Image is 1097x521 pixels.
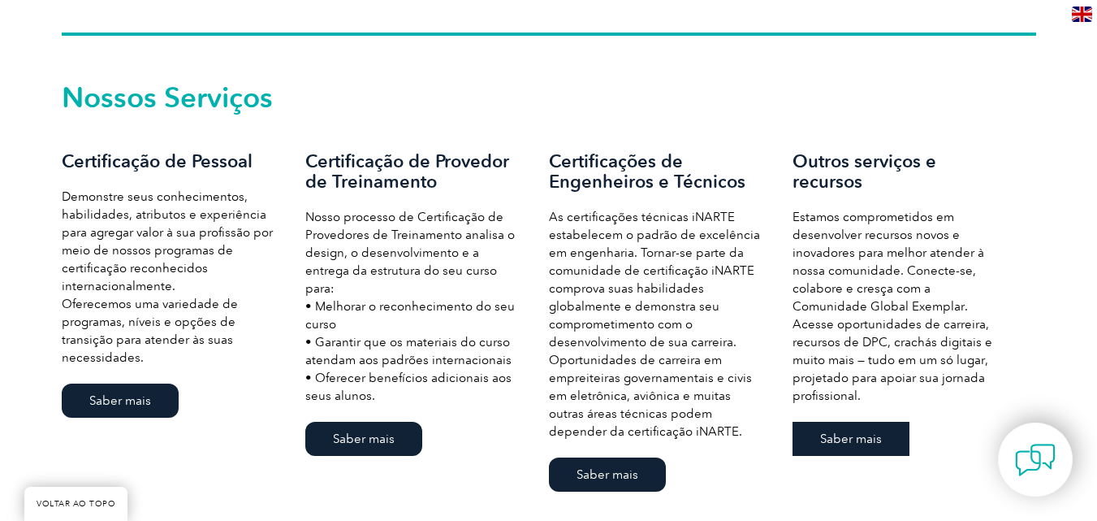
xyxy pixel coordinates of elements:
[24,487,127,521] a: VOLTAR AO TOPO
[62,189,273,293] font: Demonstre seus conhecimentos, habilidades, atributos e experiência para agregar valor à sua profi...
[37,499,115,509] font: VOLTAR AO TOPO
[305,335,512,367] font: • Garantir que os materiais do curso atendam aos padrões internacionais
[1015,440,1056,480] img: contact-chat.png
[1072,7,1092,22] img: en
[62,80,273,115] font: Nossos Serviços
[793,150,936,193] font: Outros serviços e recursos
[793,422,909,456] a: Saber mais
[793,210,992,403] font: Estamos comprometidos em desenvolver recursos novos e inovadores para melhor atender à nossa comu...
[549,458,666,492] a: Saber mais
[62,297,238,365] font: Oferecemos uma variedade de programas, níveis e opções de transição para atender às suas necessid...
[549,150,745,193] font: Certificações de Engenheiros e Técnicos
[305,210,515,296] font: Nosso processo de Certificação de Provedores de Treinamento analisa o design, o desenvolvimento e...
[577,467,638,482] font: Saber mais
[62,150,253,172] font: Certificação de Pessoal
[333,432,395,446] font: Saber mais
[305,299,515,332] font: • Melhorar o reconhecimento do seu curso
[549,210,760,439] font: As certificações técnicas iNARTE estabelecem o padrão de excelência em engenharia. Tornar-se part...
[62,384,179,418] a: Saber mais
[305,422,422,456] a: Saber mais
[305,150,509,193] font: Certificação de Provedor de Treinamento
[820,432,882,446] font: Saber mais
[89,393,151,408] font: Saber mais
[305,371,512,403] font: • Oferecer benefícios adicionais aos seus alunos.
